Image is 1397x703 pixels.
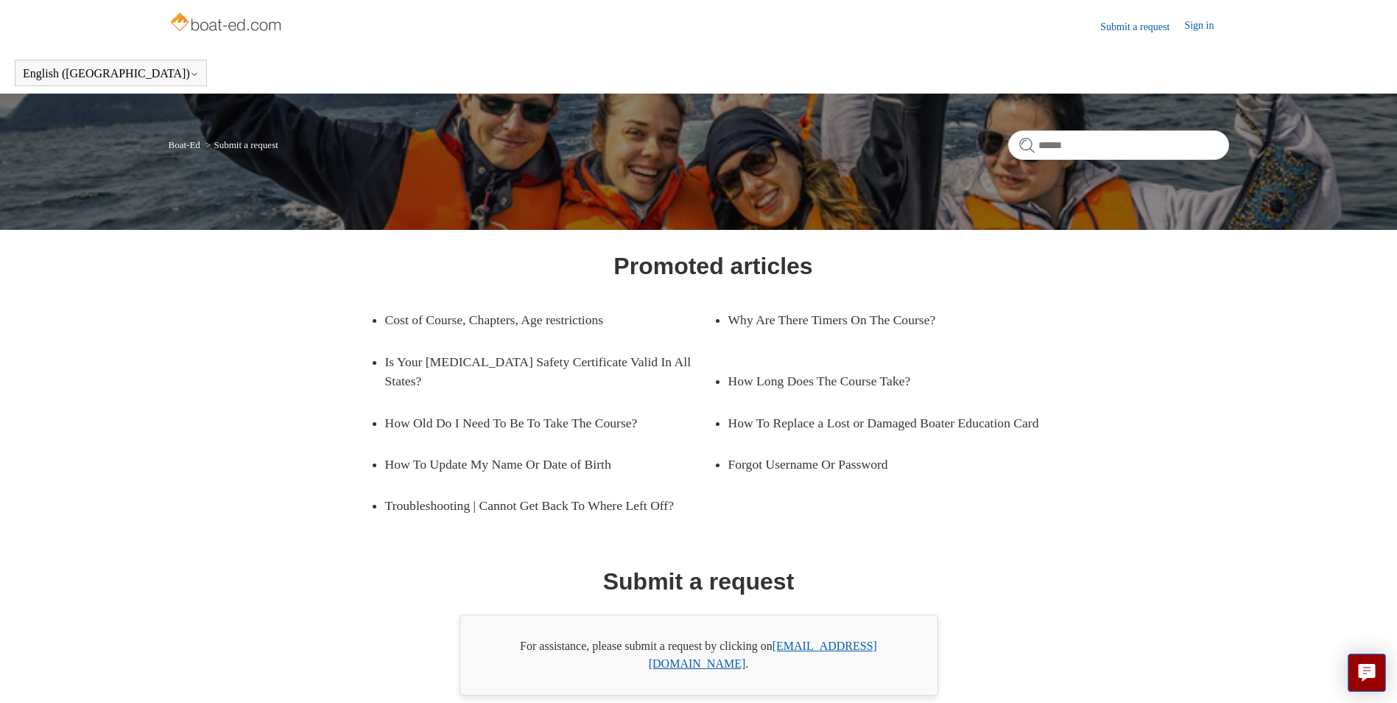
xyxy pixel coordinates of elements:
div: For assistance, please submit a request by clicking on . [460,615,938,696]
a: How To Update My Name Or Date of Birth [385,444,692,485]
img: Boat-Ed Help Center home page [169,9,286,38]
a: How To Replace a Lost or Damaged Boater Education Card [728,402,1057,444]
a: Cost of Course, Chapters, Age restrictions [385,299,692,340]
h1: Submit a request [603,564,795,599]
a: Forgot Username Or Password [728,444,1035,485]
a: How Old Do I Need To Be To Take The Course? [385,402,692,444]
a: Sign in [1184,18,1228,35]
button: Live chat [1348,654,1386,692]
a: Troubleshooting | Cannot Get Back To Where Left Off? [385,485,714,526]
a: Is Your [MEDICAL_DATA] Safety Certificate Valid In All States? [385,341,714,402]
input: Search [1008,130,1229,160]
a: Submit a request [1100,19,1184,35]
a: How Long Does The Course Take? [728,360,1035,402]
button: English ([GEOGRAPHIC_DATA]) [23,67,199,80]
a: Boat-Ed [169,139,200,150]
li: Boat-Ed [169,139,203,150]
li: Submit a request [203,139,278,150]
h1: Promoted articles [613,248,812,284]
a: Why Are There Timers On The Course? [728,299,1035,340]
